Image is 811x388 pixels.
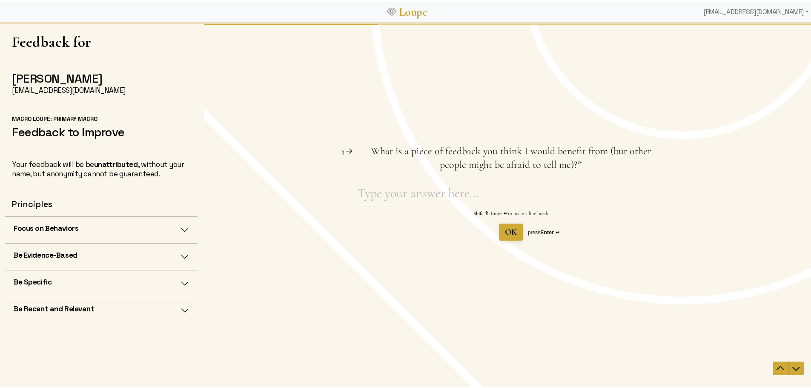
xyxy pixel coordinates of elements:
div: Macro Loupe: Primary Macro [12,114,191,121]
h5: Be Specific [14,276,52,285]
button: Be Specific [5,269,198,295]
button: Be Evidence-Based [5,242,198,268]
span: 3 [137,124,140,132]
strong: unattributed [94,158,138,167]
span: What is a piece of feedback you think I would benefit from (but other people might be afraid to t... [166,122,447,148]
p: + to make a line break [153,187,460,194]
h5: Focus on Behaviors [14,222,78,231]
img: Loupe Logo [387,6,396,14]
div: [EMAIL_ADDRESS][DOMAIN_NAME] [12,84,191,93]
h1: Feedback for [12,32,191,49]
h5: Be Recent and Relevant [14,302,95,312]
strong: Enter ↵ [287,187,304,193]
div: press [324,206,355,213]
strong: Enter ↵ [336,207,355,213]
div: Your feedback will be be , without your name, but anonymity cannot be guaranteed. [12,158,191,177]
button: Navigate to previous question [568,339,584,352]
button: Navigate to next question [584,339,599,352]
strong: Shift ⇧ [269,187,284,193]
h2: Feedback to Improve [12,123,191,138]
h5: Be Evidence-Based [14,249,77,258]
a: Loupe [396,3,430,18]
h4: Principles [12,197,191,208]
h2: [PERSON_NAME] [12,69,191,84]
button: Focus on Behaviors [5,215,198,241]
button: OK [295,201,318,218]
button: Be Recent and Relevant [5,296,198,322]
span: OK [301,204,312,214]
